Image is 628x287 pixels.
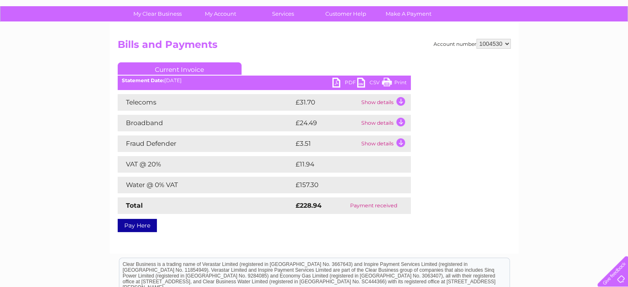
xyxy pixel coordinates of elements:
[294,177,395,193] td: £157.30
[374,6,443,21] a: Make A Payment
[249,6,317,21] a: Services
[294,115,359,131] td: £24.49
[382,78,407,90] a: Print
[556,35,568,41] a: Blog
[359,115,411,131] td: Show details
[312,6,380,21] a: Customer Help
[123,6,192,21] a: My Clear Business
[357,78,382,90] a: CSV
[118,78,411,83] div: [DATE]
[294,94,359,111] td: £31.70
[294,135,359,152] td: £3.51
[118,156,294,173] td: VAT @ 20%
[118,135,294,152] td: Fraud Defender
[601,35,620,41] a: Log out
[573,35,593,41] a: Contact
[332,78,357,90] a: PDF
[118,94,294,111] td: Telecoms
[122,77,164,83] b: Statement Date:
[503,35,521,41] a: Energy
[526,35,551,41] a: Telecoms
[119,5,510,40] div: Clear Business is a trading name of Verastar Limited (registered in [GEOGRAPHIC_DATA] No. 3667643...
[296,202,322,209] strong: £228.94
[483,35,498,41] a: Water
[126,202,143,209] strong: Total
[118,39,511,55] h2: Bills and Payments
[118,62,242,75] a: Current Invoice
[22,21,64,47] img: logo.png
[472,4,529,14] a: 0333 014 3131
[118,177,294,193] td: Water @ 0% VAT
[337,197,411,214] td: Payment received
[359,135,411,152] td: Show details
[186,6,254,21] a: My Account
[118,115,294,131] td: Broadband
[359,94,411,111] td: Show details
[294,156,393,173] td: £11.94
[434,39,511,49] div: Account number
[118,219,157,232] a: Pay Here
